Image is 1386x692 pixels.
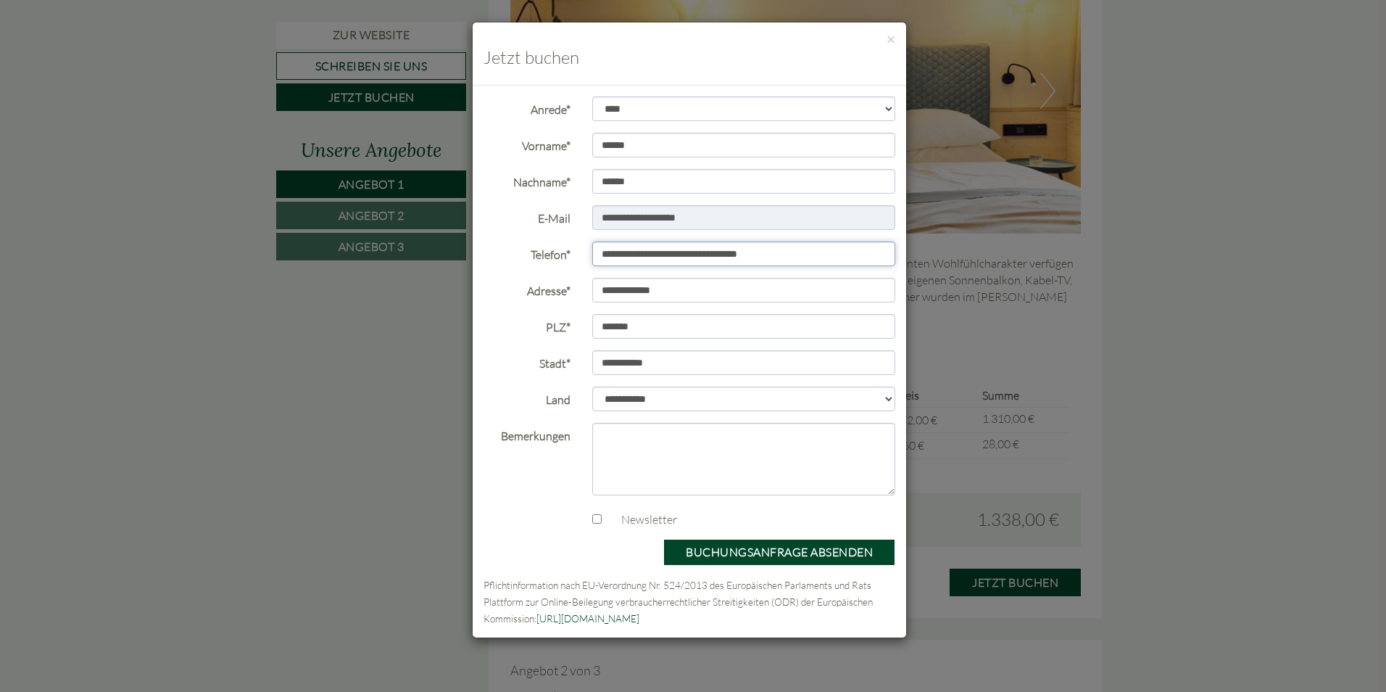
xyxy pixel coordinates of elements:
[473,350,581,372] label: Stadt*
[484,579,873,625] small: Pflichtinformation nach EU-Verordnung Nr. 524/2013 des Europäischen Parlaments und Rats Plattform...
[473,278,581,300] label: Adresse*
[536,612,639,625] a: [URL][DOMAIN_NAME]
[663,539,895,566] button: Buchungsanfrage absenden
[473,242,581,263] label: Telefon*
[473,96,581,118] label: Anrede*
[473,205,581,227] label: E-Mail
[887,32,895,47] button: ×
[473,423,581,445] label: Bemerkungen
[473,169,581,191] label: Nachname*
[473,133,581,155] label: Vorname*
[607,511,677,528] label: Newsletter
[484,48,895,67] h3: Jetzt buchen
[473,387,581,408] label: Land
